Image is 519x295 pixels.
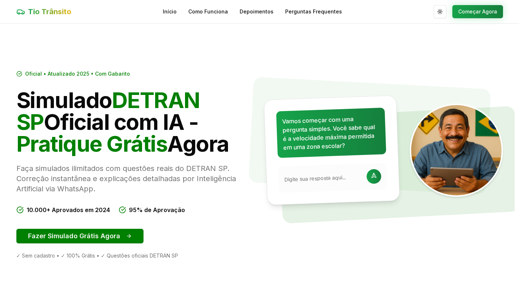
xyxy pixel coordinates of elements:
[285,8,342,15] a: Perguntas Frequentes
[16,163,254,194] p: Faça simulados ilimitados com questões reais do DETRAN SP. Correção instantânea e explicações det...
[25,70,130,77] span: Oficial • Atualizado 2025 • Com Gabarito
[16,7,71,17] a: Tio Trânsito
[28,7,71,17] span: Tio Trânsito
[16,252,254,259] div: ✓ Sem cadastro • ✓ 100% Grátis • ✓ Questões oficiais DETRAN SP
[129,206,185,214] span: 95% de Aprovação
[240,8,274,15] a: Depoimentos
[16,87,200,135] span: DETRAN SP
[16,89,254,155] h1: Simulado Oficial com IA - Agora
[16,229,143,243] button: Fazer Simulado Grátis Agora
[16,131,168,157] span: Pratique Grátis
[27,206,110,214] span: 10.000+ Aprovados em 2024
[284,173,362,183] input: Digite sua resposta aqui...
[410,104,503,197] img: Tio Trânsito
[282,113,380,152] p: Vamos começar com uma pergunta simples. Você sabe qual é a velocidade máxima permitida em uma zon...
[163,8,177,15] a: Início
[188,8,228,15] a: Como Funciona
[452,5,503,18] button: Começar Agora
